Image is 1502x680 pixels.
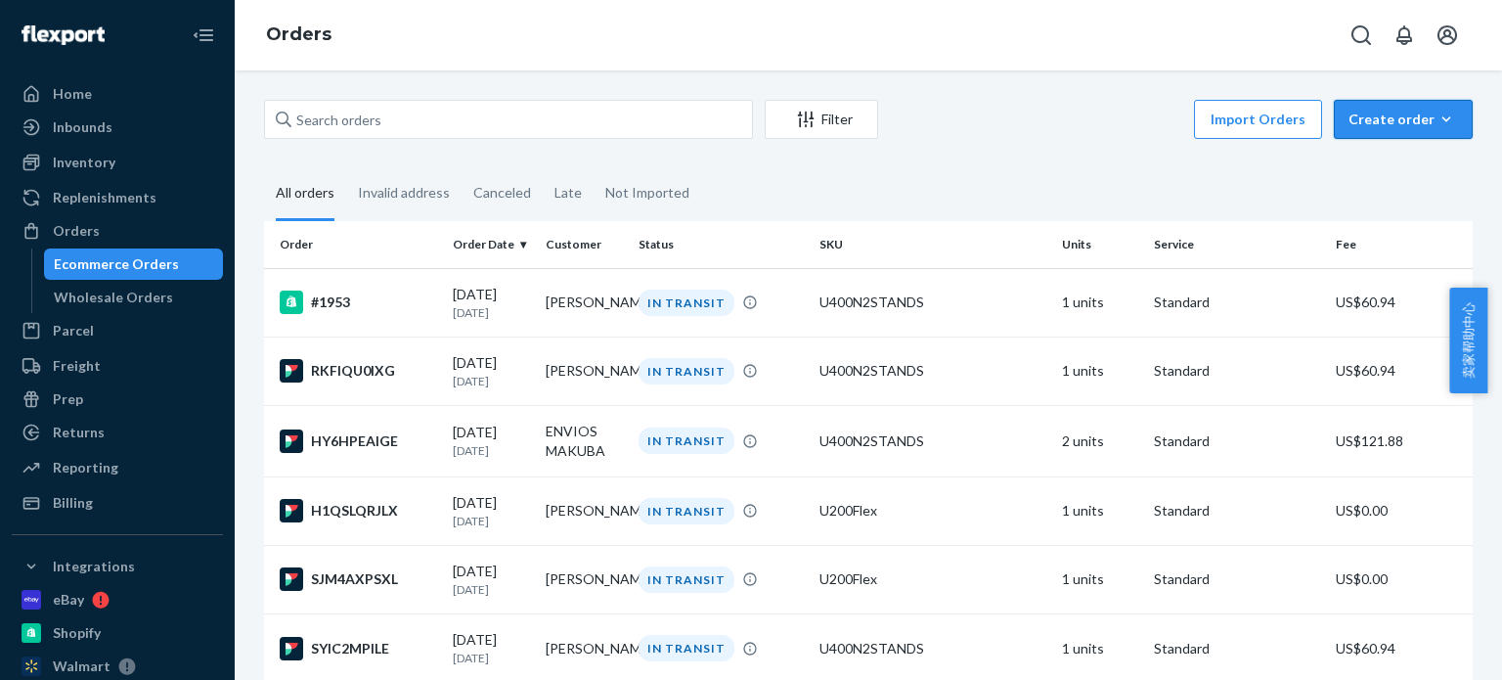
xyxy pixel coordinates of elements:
a: Parcel [12,315,223,346]
div: Invalid address [358,167,450,218]
td: [PERSON_NAME] [538,476,631,545]
div: RKFIQU0IXG [280,359,437,383]
td: 1 units [1054,337,1147,405]
th: Order Date [445,221,538,268]
div: IN TRANSIT [639,498,734,524]
div: Reporting [53,458,118,477]
td: [PERSON_NAME] [538,337,631,405]
td: 2 units [1054,405,1147,476]
td: 1 units [1054,476,1147,545]
p: [DATE] [453,373,530,389]
div: Create order [1348,110,1458,129]
div: Late [554,167,582,218]
a: Shopify [12,617,223,649]
p: Standard [1154,501,1319,521]
div: [DATE] [453,630,530,666]
p: [DATE] [453,581,530,598]
div: Freight [53,356,101,376]
div: U400N2STANDS [819,293,1045,312]
p: Standard [1154,361,1319,381]
a: eBay [12,584,223,615]
p: Standard [1154,639,1319,658]
button: Create order [1334,100,1473,139]
div: [DATE] [453,285,530,321]
div: Ecommerce Orders [54,254,179,274]
button: Import Orders [1194,100,1322,139]
p: [DATE] [453,513,530,529]
div: Filter [766,110,877,129]
button: Close Navigation [184,16,223,55]
th: Status [631,221,812,268]
p: [DATE] [453,304,530,321]
td: 1 units [1054,268,1147,337]
div: H1QSLQRJLX [280,499,437,522]
div: [DATE] [453,562,530,598]
div: Home [53,84,92,104]
a: Inbounds [12,112,223,143]
ol: breadcrumbs [250,7,347,64]
div: Inventory [53,153,115,172]
div: Walmart [53,657,110,676]
div: IN TRANSIT [639,635,734,661]
button: 卖家帮助中心 [1449,288,1487,393]
td: US$121.88 [1328,405,1473,476]
button: Open account menu [1428,16,1467,55]
a: Prep [12,384,223,415]
td: 1 units [1054,545,1147,613]
div: Integrations [53,557,135,576]
th: SKU [812,221,1053,268]
button: Integrations [12,551,223,582]
div: Billing [53,493,93,513]
div: Parcel [53,321,94,340]
td: [PERSON_NAME] [538,268,631,337]
div: Wholesale Orders [54,288,173,307]
div: [DATE] [453,353,530,389]
div: IN TRANSIT [639,567,734,593]
div: SJM4AXPSXL [280,567,437,591]
div: U400N2STANDS [819,361,1045,381]
a: Returns [12,417,223,448]
p: [DATE] [453,442,530,459]
div: [DATE] [453,423,530,459]
img: Flexport logo [22,25,105,45]
div: HY6HPEAIGE [280,430,437,453]
div: IN TRANSIT [639,358,734,385]
div: SYIC2MPILE [280,637,437,660]
p: [DATE] [453,650,530,666]
a: Orders [266,23,331,45]
button: Open Search Box [1342,16,1381,55]
a: Billing [12,487,223,519]
th: Service [1146,221,1327,268]
td: US$0.00 [1328,476,1473,545]
div: eBay [53,590,84,610]
th: Fee [1328,221,1473,268]
div: U400N2STANDS [819,639,1045,658]
div: All orders [276,167,334,221]
div: Prep [53,389,83,409]
div: U200Flex [819,501,1045,521]
div: U200Flex [819,569,1045,589]
a: Orders [12,215,223,247]
div: Inbounds [53,117,112,137]
p: Standard [1154,293,1319,312]
div: Customer [546,236,623,252]
p: Standard [1154,569,1319,589]
button: Open notifications [1385,16,1424,55]
button: Filter [765,100,878,139]
div: Shopify [53,623,101,643]
div: U400N2STANDS [819,431,1045,451]
td: US$60.94 [1328,268,1473,337]
td: ENVIOS MAKUBA [538,405,631,476]
div: [DATE] [453,493,530,529]
th: Units [1054,221,1147,268]
th: Order [264,221,445,268]
a: Ecommerce Orders [44,249,224,280]
div: Replenishments [53,188,156,207]
td: [PERSON_NAME] [538,545,631,613]
div: #1953 [280,291,437,314]
td: US$60.94 [1328,337,1473,405]
a: Freight [12,350,223,382]
div: IN TRANSIT [639,428,734,454]
a: Home [12,78,223,110]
